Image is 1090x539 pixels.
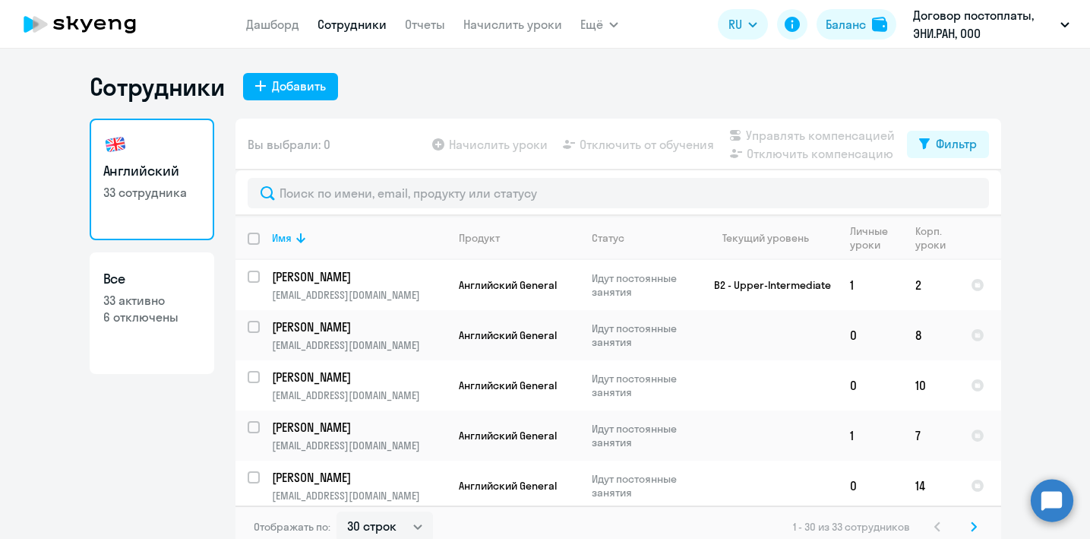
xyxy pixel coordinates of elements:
[903,260,959,310] td: 2
[459,278,557,292] span: Английский General
[838,310,903,360] td: 0
[463,17,562,32] a: Начислить уроки
[248,178,989,208] input: Поиск по имени, email, продукту или статусу
[318,17,387,32] a: Сотрудники
[838,461,903,511] td: 0
[459,328,557,342] span: Английский General
[254,520,330,534] span: Отображать по:
[592,322,696,349] p: Идут постоянные занятия
[915,224,958,252] div: Корп. уроки
[272,268,444,285] p: [PERSON_NAME]
[103,269,201,289] h3: Все
[90,119,214,240] a: Английский33 сотрудника
[872,17,887,32] img: balance
[592,231,696,245] div: Статус
[459,429,557,442] span: Английский General
[915,224,948,252] div: Корп. уроки
[580,9,618,40] button: Ещё
[459,231,500,245] div: Продукт
[907,131,989,158] button: Фильтр
[903,411,959,461] td: 7
[793,520,910,534] span: 1 - 30 из 33 сотрудников
[272,419,444,436] p: [PERSON_NAME]
[592,422,696,449] p: Идут постоянные занятия
[592,231,624,245] div: Статус
[592,372,696,399] p: Идут постоянные занятия
[272,231,446,245] div: Имя
[838,411,903,461] td: 1
[272,268,446,285] a: [PERSON_NAME]
[272,469,446,486] a: [PERSON_NAME]
[459,479,557,493] span: Английский General
[850,224,902,252] div: Личные уроки
[592,472,696,499] p: Идут постоянные занятия
[90,71,225,102] h1: Сотрудники
[272,369,444,385] p: [PERSON_NAME]
[903,310,959,360] td: 8
[103,292,201,309] p: 33 активно
[718,9,768,40] button: RU
[103,132,128,157] img: english
[272,369,446,385] a: [PERSON_NAME]
[272,419,446,436] a: [PERSON_NAME]
[817,9,896,40] button: Балансbalance
[103,184,201,201] p: 33 сотрудника
[272,388,446,402] p: [EMAIL_ADDRESS][DOMAIN_NAME]
[850,224,893,252] div: Личные уроки
[459,379,557,392] span: Английский General
[103,161,201,181] h3: Английский
[459,231,579,245] div: Продукт
[272,489,446,503] p: [EMAIL_ADDRESS][DOMAIN_NAME]
[826,15,866,33] div: Баланс
[838,360,903,411] td: 0
[913,6,1054,43] p: Договор постоплаты, ЭНИ.РАН, ООО
[272,338,446,352] p: [EMAIL_ADDRESS][DOMAIN_NAME]
[709,231,837,245] div: Текущий уровень
[272,288,446,302] p: [EMAIL_ADDRESS][DOMAIN_NAME]
[838,260,903,310] td: 1
[905,6,1077,43] button: Договор постоплаты, ЭНИ.РАН, ООО
[592,271,696,299] p: Идут постоянные занятия
[272,77,326,95] div: Добавить
[272,469,444,486] p: [PERSON_NAME]
[936,135,977,153] div: Фильтр
[405,17,445,32] a: Отчеты
[697,260,838,310] td: B2 - Upper-Intermediate
[103,309,201,325] p: 6 отключены
[580,15,603,33] span: Ещё
[90,252,214,374] a: Все33 активно6 отключены
[272,231,292,245] div: Имя
[243,73,338,100] button: Добавить
[903,360,959,411] td: 10
[722,231,809,245] div: Текущий уровень
[272,319,446,335] a: [PERSON_NAME]
[248,135,330,154] span: Вы выбрали: 0
[272,319,444,335] p: [PERSON_NAME]
[728,15,742,33] span: RU
[272,439,446,452] p: [EMAIL_ADDRESS][DOMAIN_NAME]
[903,461,959,511] td: 14
[246,17,299,32] a: Дашборд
